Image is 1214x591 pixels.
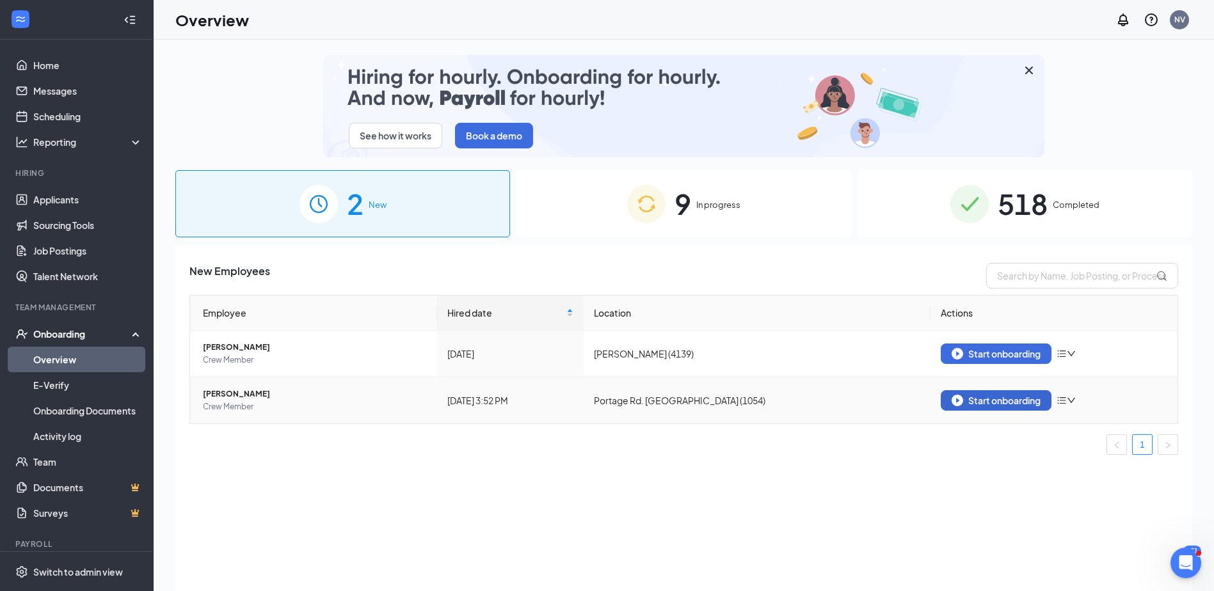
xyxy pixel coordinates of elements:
td: [PERSON_NAME] (4139) [584,331,930,377]
span: down [1067,349,1076,358]
span: Hired date [447,306,564,320]
span: Crew Member [203,354,427,366]
div: Payroll [15,539,140,549]
div: Team Management [15,302,140,313]
a: DocumentsCrown [33,475,143,500]
li: Next Page [1158,434,1178,455]
svg: Settings [15,565,28,578]
button: Book a demo [455,123,533,148]
span: bars [1057,395,1067,406]
th: Employee [190,295,437,331]
div: Hiring [15,168,140,178]
button: See how it works [349,123,442,148]
span: 2 [347,182,363,226]
svg: UserCheck [15,327,28,340]
a: Job Postings [33,238,143,264]
td: Portage Rd. [GEOGRAPHIC_DATA] (1054) [584,377,930,423]
span: 9 [675,182,691,226]
svg: Collapse [124,13,136,26]
iframe: Intercom live chat [1170,548,1201,578]
svg: Notifications [1115,12,1131,28]
button: left [1106,434,1127,455]
h1: Overview [175,9,249,31]
svg: Cross [1021,63,1037,78]
span: right [1164,441,1172,449]
button: right [1158,434,1178,455]
div: Onboarding [33,327,132,340]
a: Talent Network [33,264,143,289]
div: Start onboarding [952,348,1041,359]
th: Actions [930,295,1178,331]
a: Sourcing Tools [33,212,143,238]
button: Start onboarding [941,343,1051,364]
div: NV [1174,14,1185,25]
a: E-Verify [33,372,143,398]
svg: QuestionInfo [1144,12,1159,28]
svg: Analysis [15,136,28,148]
span: 518 [998,182,1048,226]
span: [PERSON_NAME] [203,341,427,354]
span: In progress [696,198,740,211]
input: Search by Name, Job Posting, or Process [986,263,1178,288]
a: Messages [33,78,143,104]
a: Applicants [33,187,143,212]
span: Completed [1053,198,1099,211]
div: [DATE] [447,347,573,361]
a: Overview [33,347,143,372]
a: Scheduling [33,104,143,129]
div: Start onboarding [952,395,1041,406]
a: 1 [1133,435,1152,454]
svg: WorkstreamLogo [14,13,27,26]
div: Reporting [33,136,143,148]
div: [DATE] 3:52 PM [447,393,573,407]
span: [PERSON_NAME] [203,388,427,400]
div: Switch to admin view [33,565,123,578]
li: Previous Page [1106,434,1127,455]
li: 1 [1132,434,1153,455]
a: Team [33,449,143,475]
span: down [1067,396,1076,405]
a: Home [33,52,143,78]
button: Start onboarding [941,390,1051,411]
span: left [1113,441,1121,449]
a: SurveysCrown [33,500,143,526]
th: Location [584,295,930,331]
img: payroll-small.gif [323,55,1044,157]
span: Crew Member [203,400,427,413]
a: Onboarding Documents [33,398,143,423]
span: New Employees [189,263,270,288]
a: Activity log [33,423,143,449]
span: bars [1057,349,1067,359]
div: 131 [1183,546,1201,556]
span: New [369,198,387,211]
